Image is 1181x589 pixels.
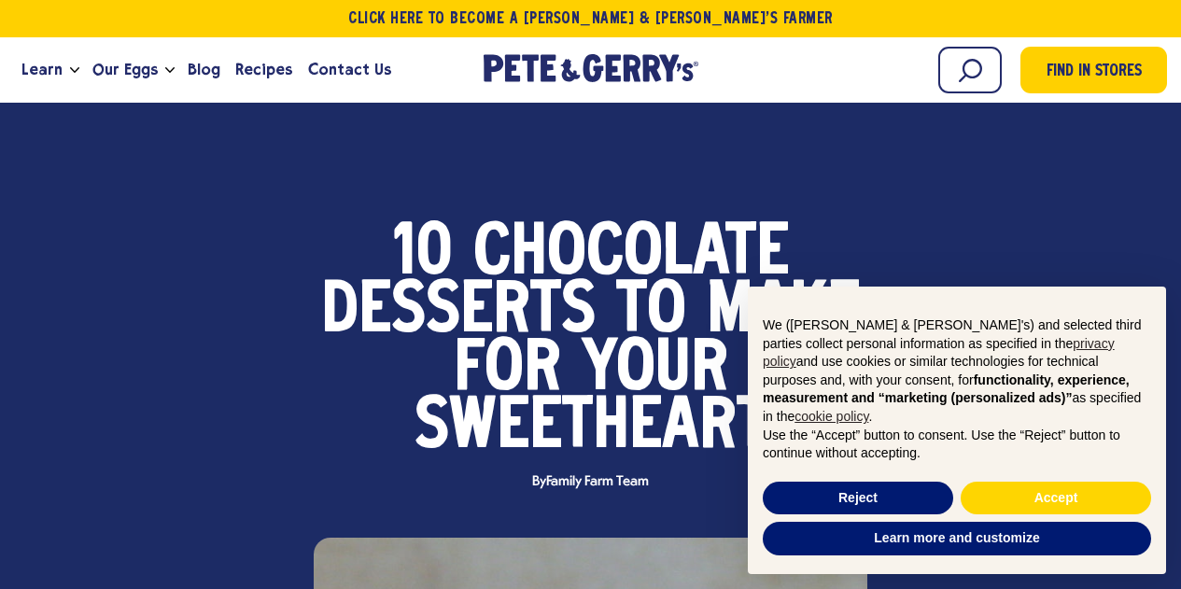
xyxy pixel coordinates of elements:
[523,475,657,489] span: By
[473,226,789,284] span: Chocolate
[21,58,63,81] span: Learn
[165,67,175,74] button: Open the dropdown menu for Our Eggs
[546,474,648,489] span: Family Farm Team
[1020,47,1167,93] a: Find in Stores
[92,58,158,81] span: Our Eggs
[308,58,391,81] span: Contact Us
[85,45,165,95] a: Our Eggs
[180,45,228,95] a: Blog
[301,45,399,95] a: Contact Us
[188,58,220,81] span: Blog
[582,342,728,400] span: Your
[415,400,767,457] span: Sweetheart
[235,58,292,81] span: Recipes
[763,522,1151,555] button: Learn more and customize
[454,342,561,400] span: for
[794,409,868,424] a: cookie policy
[70,67,79,74] button: Open the dropdown menu for Learn
[938,47,1002,93] input: Search
[763,316,1151,427] p: We ([PERSON_NAME] & [PERSON_NAME]'s) and selected third parties collect personal information as s...
[707,284,860,342] span: Make
[763,482,953,515] button: Reject
[228,45,300,95] a: Recipes
[14,45,70,95] a: Learn
[763,427,1151,463] p: Use the “Accept” button to consent. Use the “Reject” button to continue without accepting.
[616,284,686,342] span: to
[321,284,596,342] span: Desserts
[393,226,453,284] span: 10
[1047,60,1142,85] span: Find in Stores
[961,482,1151,515] button: Accept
